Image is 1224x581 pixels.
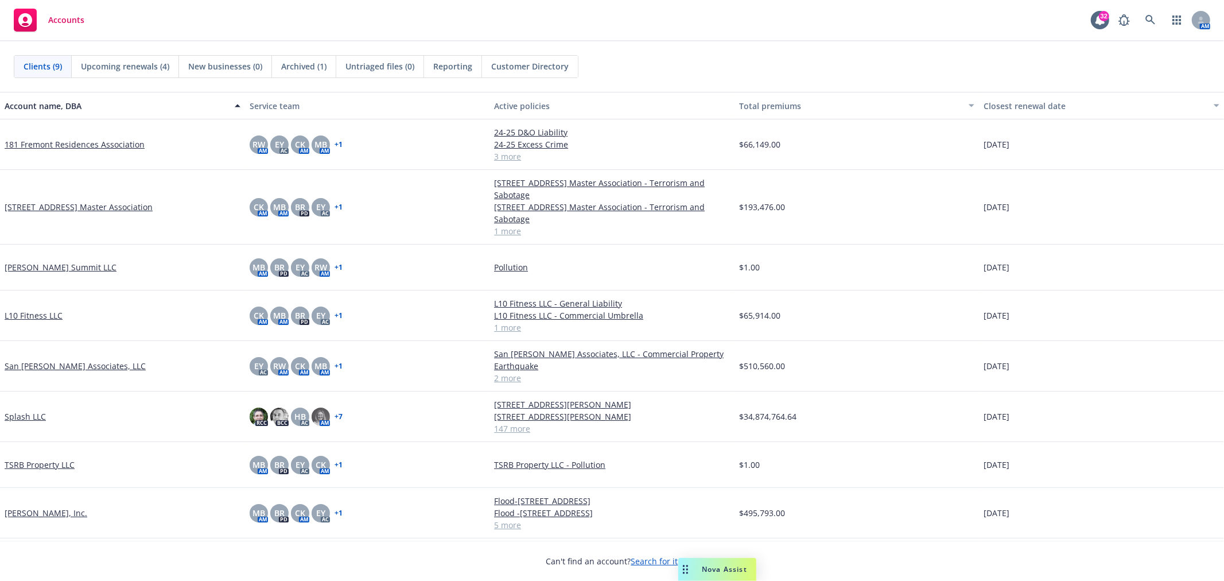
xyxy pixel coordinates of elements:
[494,519,730,531] a: 5 more
[9,4,89,36] a: Accounts
[345,60,414,72] span: Untriaged files (0)
[494,507,730,519] a: Flood -[STREET_ADDRESS]
[81,60,169,72] span: Upcoming renewals (4)
[296,459,305,471] span: EY
[984,410,1009,423] span: [DATE]
[984,459,1009,471] span: [DATE]
[335,363,343,370] a: + 1
[1165,9,1188,32] a: Switch app
[274,261,285,273] span: BR
[273,201,286,213] span: MB
[739,201,785,213] span: $193,476.00
[984,201,1009,213] span: [DATE]
[274,459,285,471] span: BR
[335,312,343,319] a: + 1
[5,100,228,112] div: Account name, DBA
[295,138,305,150] span: CK
[494,138,730,150] a: 24-25 Excess Crime
[984,100,1207,112] div: Closest renewal date
[5,507,87,519] a: [PERSON_NAME], Inc.
[274,507,285,519] span: BR
[494,372,730,384] a: 2 more
[1099,10,1109,20] div: 32
[316,459,326,471] span: CK
[739,360,785,372] span: $510,560.00
[254,201,264,213] span: CK
[254,360,263,372] span: EY
[984,261,1009,273] span: [DATE]
[631,556,678,567] a: Search for it
[739,459,760,471] span: $1.00
[494,360,730,372] a: Earthquake
[979,92,1224,119] button: Closest renewal date
[250,408,268,426] img: photo
[735,92,980,119] button: Total premiums
[5,360,146,372] a: San [PERSON_NAME] Associates, LLC
[984,507,1009,519] span: [DATE]
[314,360,327,372] span: MB
[1113,9,1136,32] a: Report a Bug
[494,309,730,322] a: L10 Fitness LLC - Commercial Umbrella
[984,360,1009,372] span: [DATE]
[739,261,760,273] span: $1.00
[494,495,730,507] a: Flood-[STREET_ADDRESS]
[739,309,780,322] span: $65,914.00
[295,507,305,519] span: CK
[739,100,962,112] div: Total premiums
[5,261,116,273] a: [PERSON_NAME] Summit LLC
[546,555,678,567] span: Can't find an account?
[702,564,747,574] span: Nova Assist
[316,507,325,519] span: EY
[316,309,325,322] span: EY
[5,410,46,423] a: Splash LLC
[296,261,305,273] span: EY
[984,138,1009,150] span: [DATE]
[316,201,325,213] span: EY
[494,261,730,273] a: Pollution
[494,100,730,112] div: Active policies
[433,60,472,72] span: Reporting
[494,201,730,225] a: [STREET_ADDRESS] Master Association - Terrorism and Sabotage
[678,558,756,581] button: Nova Assist
[295,309,305,322] span: BR
[1139,9,1162,32] a: Search
[312,408,330,426] img: photo
[494,348,730,360] a: San [PERSON_NAME] Associates, LLC - Commercial Property
[494,459,730,471] a: TSRB Property LLC - Pollution
[739,507,785,519] span: $495,793.00
[24,60,62,72] span: Clients (9)
[335,204,343,211] a: + 1
[295,360,305,372] span: CK
[984,309,1009,322] span: [DATE]
[294,410,306,423] span: HB
[281,60,327,72] span: Archived (1)
[245,92,490,119] button: Service team
[678,558,693,581] div: Drag to move
[270,408,289,426] img: photo
[335,510,343,517] a: + 1
[314,138,327,150] span: MB
[254,309,264,322] span: CK
[491,60,569,72] span: Customer Directory
[314,261,327,273] span: RW
[494,322,730,334] a: 1 more
[5,138,145,150] a: 181 Fremont Residences Association
[252,507,265,519] span: MB
[252,459,265,471] span: MB
[494,423,730,435] a: 147 more
[273,309,286,322] span: MB
[739,138,780,150] span: $66,149.00
[5,201,153,213] a: [STREET_ADDRESS] Master Association
[494,150,730,162] a: 3 more
[335,264,343,271] a: + 1
[494,297,730,309] a: L10 Fitness LLC - General Liability
[335,413,343,420] a: + 7
[494,177,730,201] a: [STREET_ADDRESS] Master Association - Terrorism and Sabotage
[739,410,796,423] span: $34,874,764.64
